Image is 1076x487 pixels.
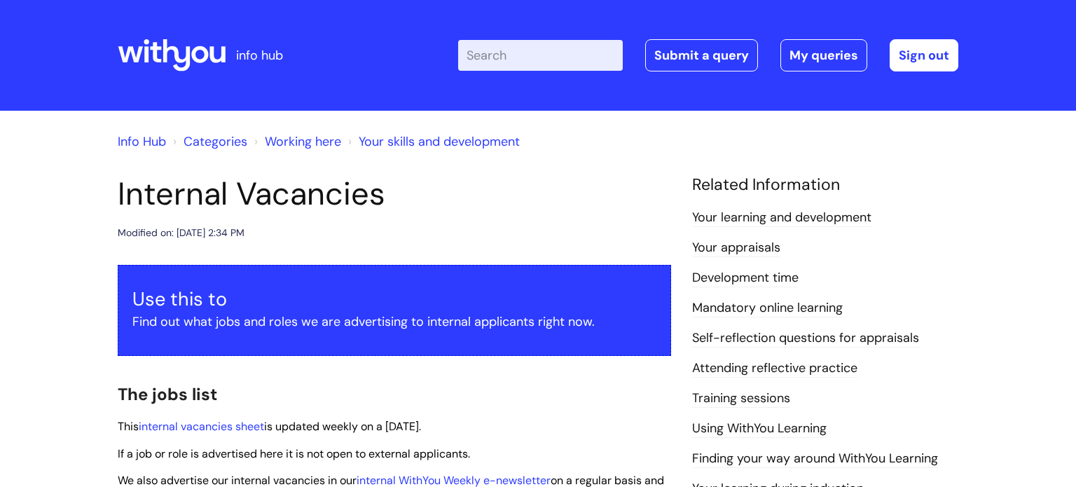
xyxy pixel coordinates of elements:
[251,130,341,153] li: Working here
[692,209,871,227] a: Your learning and development
[132,310,656,333] p: Find out what jobs and roles we are advertising to internal applicants right now.
[118,175,671,213] h1: Internal Vacancies
[265,133,341,150] a: Working here
[359,133,520,150] a: Your skills and development
[692,329,919,348] a: Self-reflection questions for appraisals
[118,383,217,405] span: The jobs list
[118,224,244,242] div: Modified on: [DATE] 2:34 PM
[692,239,780,257] a: Your appraisals
[692,450,938,468] a: Finding your way around WithYou Learning
[132,288,656,310] h3: Use this to
[118,446,470,461] span: If a job or role is advertised here it is not open to external applicants.
[170,130,247,153] li: Solution home
[692,299,843,317] a: Mandatory online learning
[118,419,421,434] span: This is updated weekly on a [DATE].
[692,359,857,378] a: Attending reflective practice
[236,44,283,67] p: info hub
[458,39,958,71] div: | -
[780,39,867,71] a: My queries
[692,175,958,195] h4: Related Information
[139,419,264,434] a: internal vacancies sheet
[692,420,827,438] a: Using WithYou Learning
[645,39,758,71] a: Submit a query
[692,269,799,287] a: Development time
[692,390,790,408] a: Training sessions
[184,133,247,150] a: Categories
[345,130,520,153] li: Your skills and development
[118,133,166,150] a: Info Hub
[890,39,958,71] a: Sign out
[458,40,623,71] input: Search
